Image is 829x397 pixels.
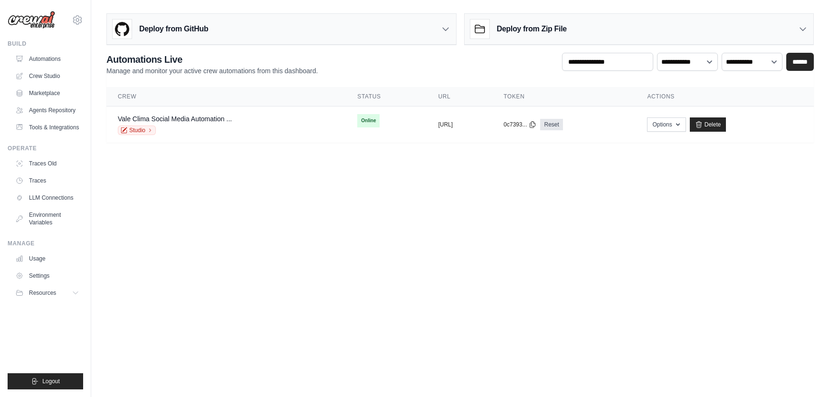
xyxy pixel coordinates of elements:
[29,289,56,297] span: Resources
[118,126,156,135] a: Studio
[11,156,83,171] a: Traces Old
[11,251,83,266] a: Usage
[11,207,83,230] a: Environment Variables
[11,120,83,135] a: Tools & Integrations
[8,145,83,152] div: Operate
[690,117,726,132] a: Delete
[357,114,380,127] span: Online
[647,117,686,132] button: Options
[11,285,83,300] button: Resources
[11,173,83,188] a: Traces
[42,378,60,385] span: Logout
[118,115,232,123] a: Vale Clima Social Media Automation ...
[139,23,208,35] h3: Deploy from GitHub
[492,87,636,107] th: Token
[11,86,83,101] a: Marketplace
[540,119,562,130] a: Reset
[11,268,83,283] a: Settings
[11,103,83,118] a: Agents Repository
[11,68,83,84] a: Crew Studio
[504,121,536,128] button: 0c7393...
[636,87,814,107] th: Actions
[8,40,83,48] div: Build
[106,53,318,66] h2: Automations Live
[113,19,132,39] img: GitHub Logo
[8,11,55,29] img: Logo
[346,87,427,107] th: Status
[106,66,318,76] p: Manage and monitor your active crew automations from this dashboard.
[497,23,567,35] h3: Deploy from Zip File
[427,87,492,107] th: URL
[106,87,346,107] th: Crew
[8,240,83,247] div: Manage
[11,190,83,205] a: LLM Connections
[8,373,83,389] button: Logout
[11,51,83,67] a: Automations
